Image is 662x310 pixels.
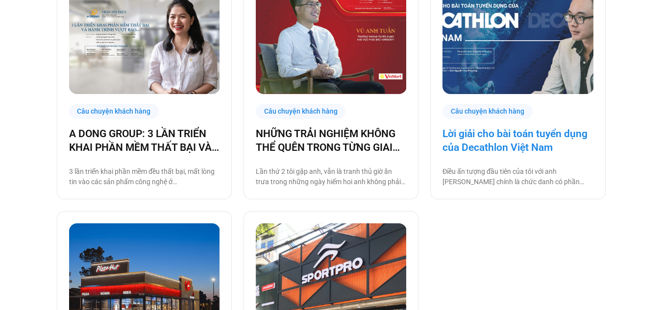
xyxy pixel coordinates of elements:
p: 3 lần triển khai phần mềm đều thất bại, mất lòng tin vào các sản phẩm công nghệ ở [GEOGRAPHIC_DAT... [69,167,220,187]
div: Câu chuyện khách hàng [69,104,159,119]
p: Lần thứ 2 tôi gặp anh, vẫn là tranh thủ giờ ăn trưa trong những ngày hiếm hoi anh không phải đi c... [256,167,406,187]
p: Điều ấn tượng đầu tiên của tôi với anh [PERSON_NAME] chính là chức danh có phần phức tạp và lạ lù... [442,167,593,187]
a: Lời giải cho bài toán tuyển dụng của Decathlon Việt Nam [442,127,593,154]
a: A DONG GROUP: 3 LẦN TRIỂN KHAI PHẦN MỀM THẤT BẠI VÀ HÀNH TRÌNH VƯỢT BÃO [69,127,220,154]
a: NHỮNG TRẢI NGHIỆM KHÔNG THỂ QUÊN TRONG TỪNG GIAI ĐOẠN THĂNG TRẦM CỦA VINMART+ [256,127,406,154]
div: Câu chuyện khách hàng [256,104,346,119]
div: Câu chuyện khách hàng [442,104,533,119]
